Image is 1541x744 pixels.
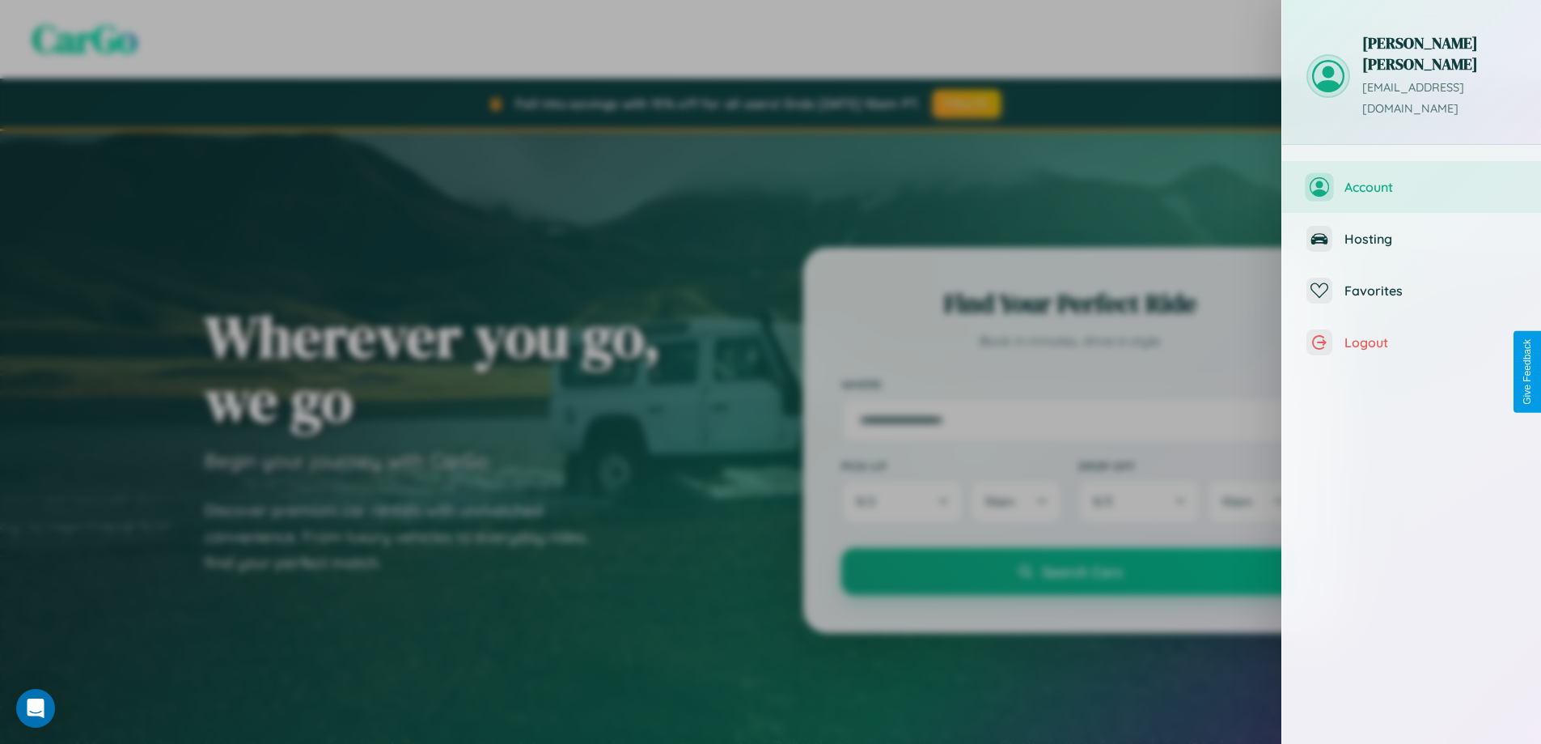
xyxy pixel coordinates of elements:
button: Hosting [1282,213,1541,265]
span: Hosting [1344,231,1517,247]
p: [EMAIL_ADDRESS][DOMAIN_NAME] [1362,78,1517,120]
div: Give Feedback [1522,339,1533,405]
div: Open Intercom Messenger [16,689,55,728]
button: Account [1282,161,1541,213]
button: Logout [1282,317,1541,368]
span: Favorites [1344,283,1517,299]
span: Logout [1344,334,1517,351]
span: Account [1344,179,1517,195]
h3: [PERSON_NAME] [PERSON_NAME] [1362,32,1517,74]
button: Favorites [1282,265,1541,317]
